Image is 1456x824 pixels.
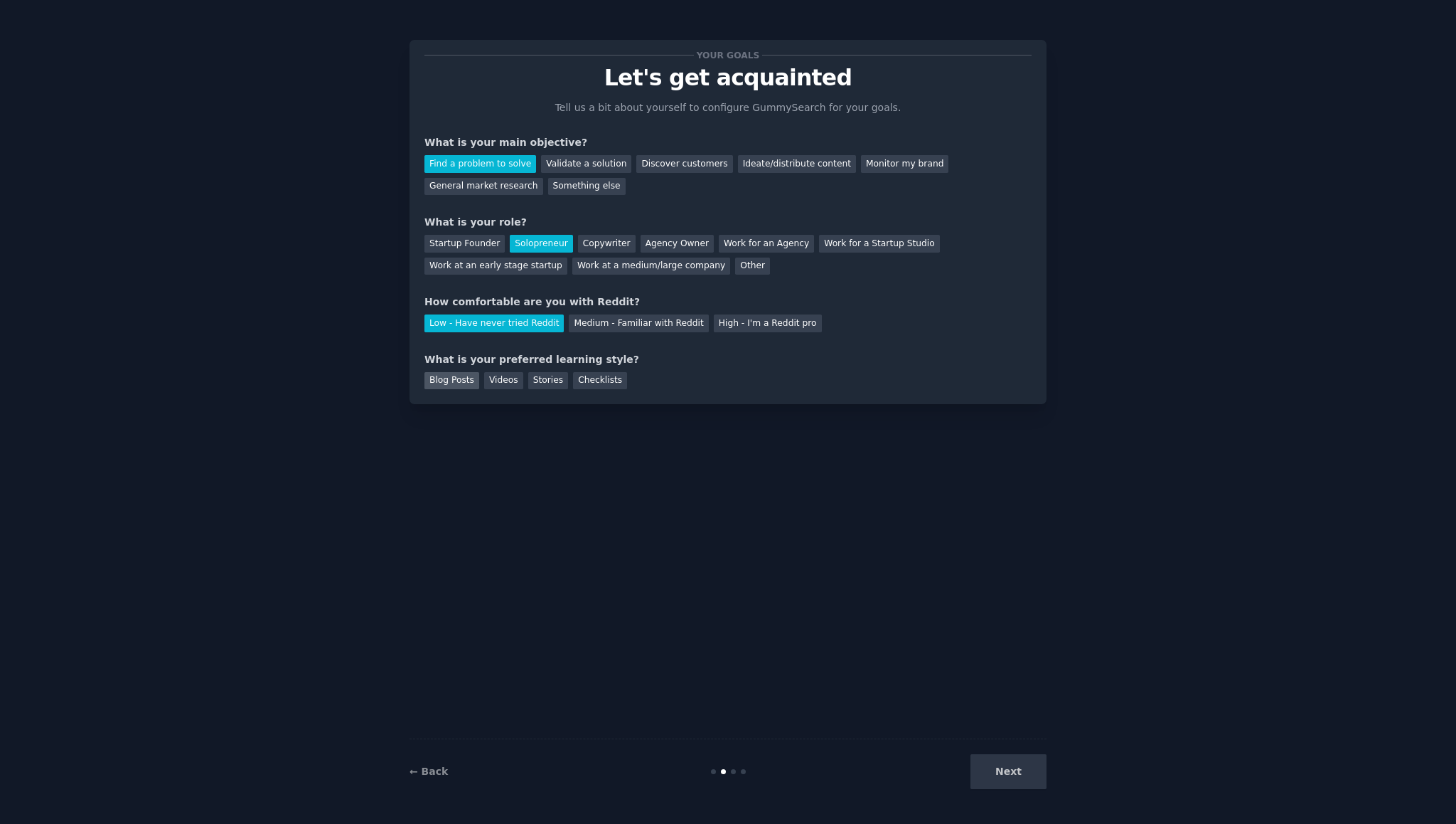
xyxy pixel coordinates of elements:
[641,235,714,253] div: Agency Owner
[424,135,1032,150] div: What is your main objective?
[578,235,636,253] div: Copywriter
[484,372,523,390] div: Videos
[694,48,762,63] span: Your goals
[424,215,1032,230] div: What is your role?
[528,372,568,390] div: Stories
[424,295,1032,310] div: How comfortable are you with Reddit?
[735,258,770,275] div: Other
[424,155,536,173] div: Find a problem to solve
[424,235,505,253] div: Startup Founder
[714,315,822,332] div: High - I'm a Reddit pro
[409,766,448,777] a: ← Back
[861,155,948,173] div: Monitor my brand
[549,100,907,115] p: Tell us a bit about yourself to configure GummySearch for your goals.
[424,65,1032,90] p: Let's get acquainted
[573,372,627,390] div: Checklists
[424,178,543,196] div: General market research
[738,155,856,173] div: Ideate/distribute content
[424,315,564,332] div: Low - Have never tried Reddit
[719,235,814,253] div: Work for an Agency
[424,258,567,275] div: Work at an early stage startup
[572,258,730,275] div: Work at a medium/large company
[548,178,626,196] div: Something else
[510,235,572,253] div: Solopreneur
[424,372,479,390] div: Blog Posts
[424,352,1032,367] div: What is your preferred learning style?
[819,235,939,253] div: Work for a Startup Studio
[541,155,631,173] div: Validate a solution
[636,155,732,173] div: Discover customers
[569,315,708,332] div: Medium - Familiar with Reddit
